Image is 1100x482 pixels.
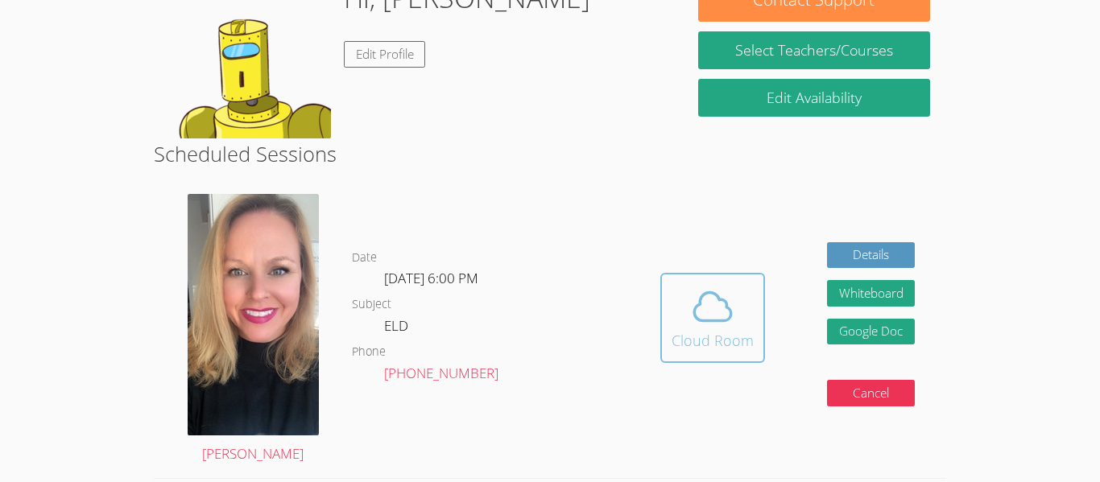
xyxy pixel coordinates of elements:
[352,295,391,315] dt: Subject
[827,380,916,406] button: Cancel
[827,319,916,345] a: Google Doc
[352,342,386,362] dt: Phone
[384,364,498,382] a: [PHONE_NUMBER]
[352,248,377,268] dt: Date
[154,138,946,169] h2: Scheduled Sessions
[698,31,930,69] a: Select Teachers/Courses
[660,273,765,363] button: Cloud Room
[188,194,319,466] a: [PERSON_NAME]
[827,280,916,307] button: Whiteboard
[384,315,411,342] dd: ELD
[344,41,426,68] a: Edit Profile
[698,79,930,117] a: Edit Availability
[672,329,754,352] div: Cloud Room
[827,242,916,269] a: Details
[384,269,478,287] span: [DATE] 6:00 PM
[188,194,319,435] img: avatar.png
